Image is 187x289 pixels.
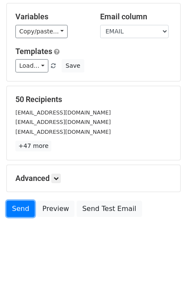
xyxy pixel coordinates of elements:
iframe: Chat Widget [144,248,187,289]
h5: Variables [15,12,87,21]
a: Templates [15,47,52,56]
button: Save [62,59,84,72]
h5: 50 Recipients [15,95,172,104]
small: [EMAIL_ADDRESS][DOMAIN_NAME] [15,119,111,125]
h5: Advanced [15,174,172,183]
a: Copy/paste... [15,25,68,38]
small: [EMAIL_ADDRESS][DOMAIN_NAME] [15,109,111,116]
a: Send [6,201,35,217]
a: Load... [15,59,48,72]
h5: Email column [100,12,172,21]
small: [EMAIL_ADDRESS][DOMAIN_NAME] [15,129,111,135]
a: +47 more [15,141,51,151]
a: Send Test Email [77,201,142,217]
a: Preview [37,201,74,217]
